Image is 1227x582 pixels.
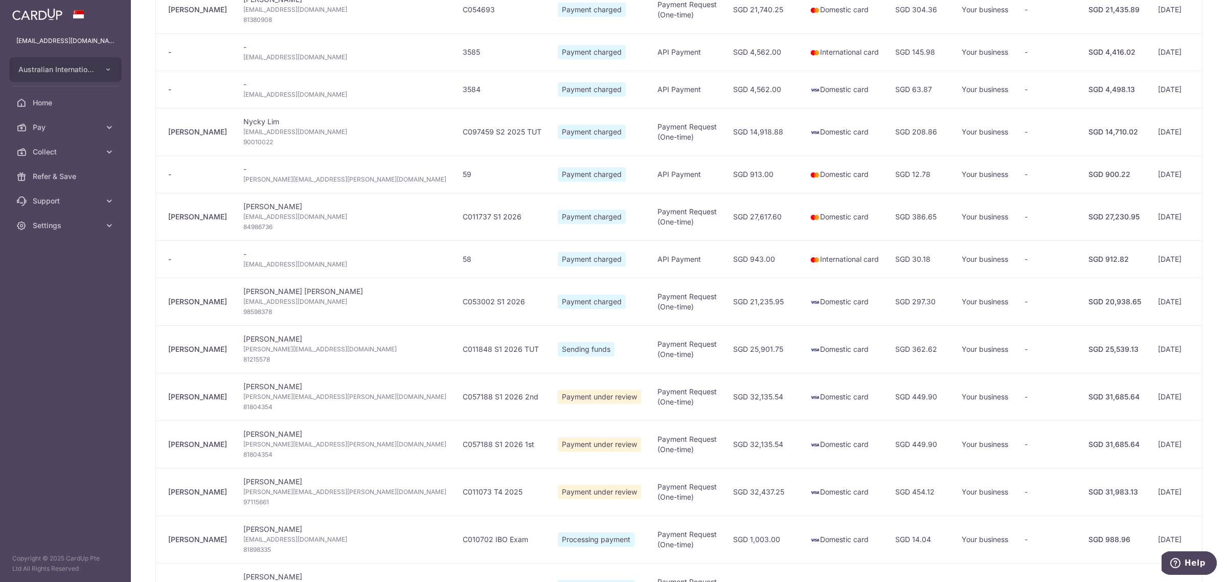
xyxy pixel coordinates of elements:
[810,255,820,265] img: mastercard-sm-87a3fd1e0bddd137fecb07648320f44c262e2538e7db6024463105ddbc961eb2.png
[802,468,887,516] td: Domestic card
[953,193,1016,240] td: Your business
[725,325,802,373] td: SGD 25,901.75
[953,71,1016,108] td: Your business
[1016,516,1080,563] td: -
[802,420,887,468] td: Domestic card
[33,98,100,108] span: Home
[455,33,550,71] td: 3585
[953,373,1016,420] td: Your business
[953,325,1016,373] td: Your business
[725,193,802,240] td: SGD 27,617.60
[558,167,626,182] span: Payment charged
[558,252,626,266] span: Payment charged
[168,297,227,307] div: [PERSON_NAME]
[168,534,227,545] div: [PERSON_NAME]
[887,516,953,563] td: SGD 14.04
[243,439,446,450] span: [PERSON_NAME][EMAIL_ADDRESS][PERSON_NAME][DOMAIN_NAME]
[725,420,802,468] td: SGD 32,135.54
[725,373,802,420] td: SGD 32,135.54
[243,450,446,460] span: 81804354
[887,193,953,240] td: SGD 386.65
[243,307,446,317] span: 98598378
[1150,71,1221,108] td: [DATE]
[802,33,887,71] td: International card
[23,7,44,16] span: Help
[243,89,446,100] span: [EMAIL_ADDRESS][DOMAIN_NAME]
[235,240,455,278] td: -
[235,155,455,193] td: -
[243,392,446,402] span: [PERSON_NAME][EMAIL_ADDRESS][PERSON_NAME][DOMAIN_NAME]
[1016,420,1080,468] td: -
[802,108,887,155] td: Domestic card
[887,240,953,278] td: SGD 30.18
[243,212,446,222] span: [EMAIL_ADDRESS][DOMAIN_NAME]
[1088,212,1142,222] div: SGD 27,230.95
[649,155,725,193] td: API Payment
[455,155,550,193] td: 59
[1150,278,1221,325] td: [DATE]
[649,325,725,373] td: Payment Request (One-time)
[887,373,953,420] td: SGD 449.90
[168,439,227,450] div: [PERSON_NAME]
[649,33,725,71] td: API Payment
[649,108,725,155] td: Payment Request (One-time)
[1016,240,1080,278] td: -
[887,33,953,71] td: SGD 145.98
[168,84,227,95] div: -
[243,487,446,497] span: [PERSON_NAME][EMAIL_ADDRESS][PERSON_NAME][DOMAIN_NAME]
[810,85,820,95] img: visa-sm-192604c4577d2d35970c8ed26b86981c2741ebd56154ab54ad91a526f0f24972.png
[802,155,887,193] td: Domestic card
[887,420,953,468] td: SGD 449.90
[725,278,802,325] td: SGD 21,235.95
[725,155,802,193] td: SGD 913.00
[953,516,1016,563] td: Your business
[455,108,550,155] td: C097459 S2 2025 TUT
[235,373,455,420] td: [PERSON_NAME]
[235,420,455,468] td: [PERSON_NAME]
[649,468,725,516] td: Payment Request (One-time)
[802,373,887,420] td: Domestic card
[168,5,227,15] div: [PERSON_NAME]
[455,278,550,325] td: C053002 S1 2026
[953,240,1016,278] td: Your business
[235,193,455,240] td: [PERSON_NAME]
[810,440,820,450] img: visa-sm-192604c4577d2d35970c8ed26b86981c2741ebd56154ab54ad91a526f0f24972.png
[1088,439,1142,450] div: SGD 31,685.64
[1150,420,1221,468] td: [DATE]
[725,71,802,108] td: SGD 4,562.00
[1016,193,1080,240] td: -
[243,297,446,307] span: [EMAIL_ADDRESS][DOMAIN_NAME]
[243,497,446,507] span: 97115661
[810,392,820,402] img: visa-sm-192604c4577d2d35970c8ed26b86981c2741ebd56154ab54ad91a526f0f24972.png
[725,240,802,278] td: SGD 943.00
[243,52,446,62] span: [EMAIL_ADDRESS][DOMAIN_NAME]
[1088,84,1142,95] div: SGD 4,498.13
[558,485,641,499] span: Payment under review
[810,487,820,498] img: visa-sm-192604c4577d2d35970c8ed26b86981c2741ebd56154ab54ad91a526f0f24972.png
[810,535,820,545] img: visa-sm-192604c4577d2d35970c8ed26b86981c2741ebd56154ab54ad91a526f0f24972.png
[802,193,887,240] td: Domestic card
[455,71,550,108] td: 3584
[810,170,820,180] img: mastercard-sm-87a3fd1e0bddd137fecb07648320f44c262e2538e7db6024463105ddbc961eb2.png
[558,82,626,97] span: Payment charged
[235,325,455,373] td: [PERSON_NAME]
[235,278,455,325] td: [PERSON_NAME] [PERSON_NAME]
[725,108,802,155] td: SGD 14,918.88
[802,325,887,373] td: Domestic card
[455,420,550,468] td: C057188 S1 2026 1st
[649,516,725,563] td: Payment Request (One-time)
[558,125,626,139] span: Payment charged
[649,278,725,325] td: Payment Request (One-time)
[1016,278,1080,325] td: -
[558,45,626,59] span: Payment charged
[243,344,446,354] span: [PERSON_NAME][EMAIL_ADDRESS][DOMAIN_NAME]
[1150,33,1221,71] td: [DATE]
[455,373,550,420] td: C057188 S1 2026 2nd
[887,108,953,155] td: SGD 208.86
[168,169,227,180] div: -
[887,71,953,108] td: SGD 63.87
[802,278,887,325] td: Domestic card
[558,210,626,224] span: Payment charged
[1088,392,1142,402] div: SGD 31,685.64
[953,155,1016,193] td: Your business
